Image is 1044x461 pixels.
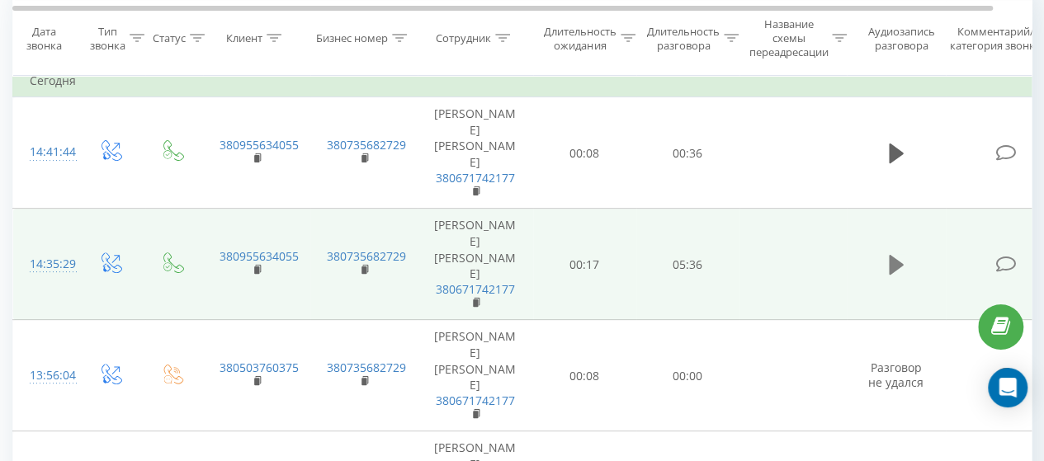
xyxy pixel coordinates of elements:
[434,217,516,282] font: [PERSON_NAME] [PERSON_NAME]
[436,170,515,186] a: 380671742177
[569,256,599,272] font: 00:17
[220,248,299,264] a: 380955634055
[30,143,76,159] font: 14:41:44
[569,368,599,383] font: 00:08
[30,256,76,271] font: 14:35:29
[30,73,76,88] font: Сегодня
[436,393,515,408] a: 380671742177
[30,367,76,383] font: 13:56:04
[544,23,616,52] font: Длительность ожидания
[749,16,828,59] font: Название схемы переадресации
[434,106,516,171] font: [PERSON_NAME] [PERSON_NAME]
[434,328,516,393] font: [PERSON_NAME] [PERSON_NAME]
[316,31,388,45] font: Бизнес номер
[327,137,406,153] a: 380735682729
[673,145,702,161] font: 00:36
[673,368,702,383] font: 00:00
[220,137,299,153] a: 380955634055
[868,360,924,390] font: Разговор не удался
[436,31,491,45] font: Сотрудник
[90,23,125,52] font: Тип звонка
[327,360,406,375] a: 380735682729
[327,248,406,264] a: 380735682729
[226,31,262,45] font: Клиент
[673,256,702,272] font: 05:36
[950,23,1041,52] font: Комментарий/категория звонка
[867,23,934,52] font: Аудиозапись разговора
[569,145,599,161] font: 00:08
[220,360,299,375] a: 380503760375
[153,31,186,45] font: Статус
[26,23,62,52] font: Дата звонка
[647,23,720,52] font: Длительность разговора
[436,281,515,297] a: 380671742177
[988,368,1027,407] div: Открытый Интерком Мессенджер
